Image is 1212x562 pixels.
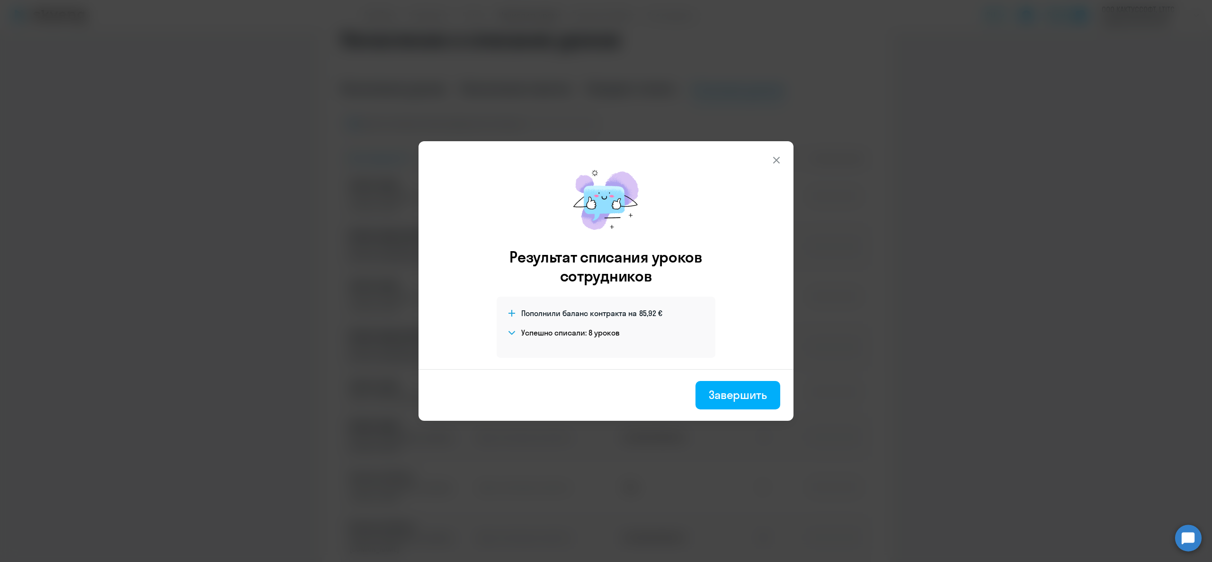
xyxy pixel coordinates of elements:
[521,327,620,338] h4: Успешно списали: 8 уроков
[497,247,715,285] h3: Результат списания уроков сотрудников
[563,160,649,240] img: mirage-message.png
[521,308,637,318] span: Пополнили баланс контракта на
[695,381,780,409] button: Завершить
[709,387,767,402] div: Завершить
[639,308,662,318] span: 85,92 €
